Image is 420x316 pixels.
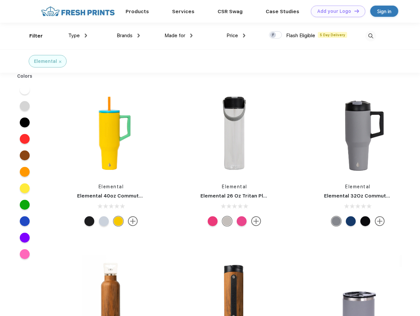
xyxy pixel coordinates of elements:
img: dropdown.png [137,34,140,38]
img: func=resize&h=266 [191,89,278,177]
span: 5 Day Delivery [318,32,347,38]
div: Pink Checkers [237,216,247,226]
div: Filter [29,32,43,40]
span: Brands [117,33,133,39]
div: Berries Blast [208,216,218,226]
div: Colors [12,73,38,80]
img: dropdown.png [85,34,87,38]
img: func=resize&h=266 [67,89,155,177]
div: Aurora Dream [99,216,109,226]
img: filter_cancel.svg [59,61,61,63]
a: Elemental [99,184,124,189]
a: CSR Swag [218,9,243,14]
div: Add your Logo [317,9,351,14]
div: Graphite [331,216,341,226]
img: more.svg [251,216,261,226]
span: Flash Eligible [286,33,315,39]
a: Elemental [345,184,371,189]
div: Sign in [377,8,391,15]
a: Services [172,9,195,14]
img: dropdown.png [243,34,245,38]
a: Products [126,9,149,14]
span: Price [226,33,238,39]
img: more.svg [375,216,385,226]
div: Midnight Clear [222,216,232,226]
a: Elemental 32Oz Commuter Tumbler [324,193,414,199]
a: Elemental 26 Oz Tritan Plastic Water Bottle [200,193,310,199]
img: more.svg [128,216,138,226]
span: Type [68,33,80,39]
div: Elemental [34,58,57,65]
a: Elemental [222,184,247,189]
img: dropdown.png [190,34,193,38]
img: fo%20logo%202.webp [39,6,117,17]
a: Elemental 40oz Commuter Tumbler [77,193,166,199]
div: California Dreaming [84,216,94,226]
div: Lemon zest [113,216,123,226]
div: Navy [346,216,356,226]
img: func=resize&h=266 [314,89,402,177]
a: Sign in [370,6,398,17]
span: Made for [165,33,185,39]
img: DT [354,9,359,13]
div: Black Speckle [360,216,370,226]
img: desktop_search.svg [365,31,376,41]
